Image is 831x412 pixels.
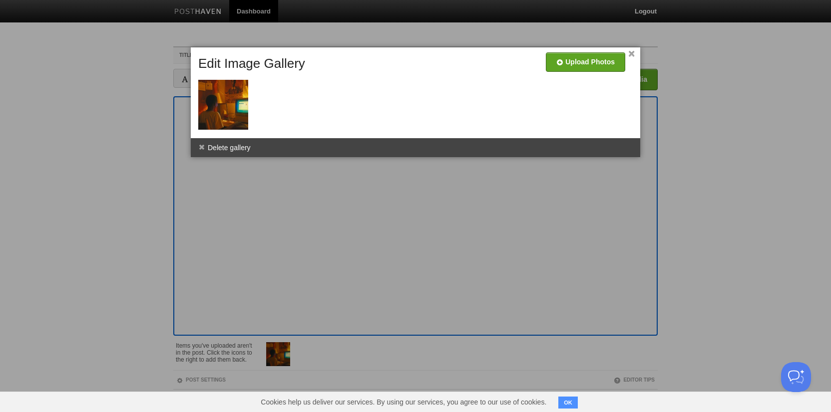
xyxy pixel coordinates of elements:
[198,56,305,71] h5: Edit Image Gallery
[781,362,811,392] iframe: Help Scout Beacon - Open
[251,392,556,412] span: Cookies help us deliver our services. By using our services, you agree to our use of cookies.
[558,397,578,409] button: OK
[628,51,635,57] a: ×
[198,80,248,130] img: thumb_mark7304_1999_teenage_bedroom_in_Zimbabwe_vintage_family_comput_3ad12866-5da9-4f02-8276-904...
[191,138,258,157] li: Delete gallery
